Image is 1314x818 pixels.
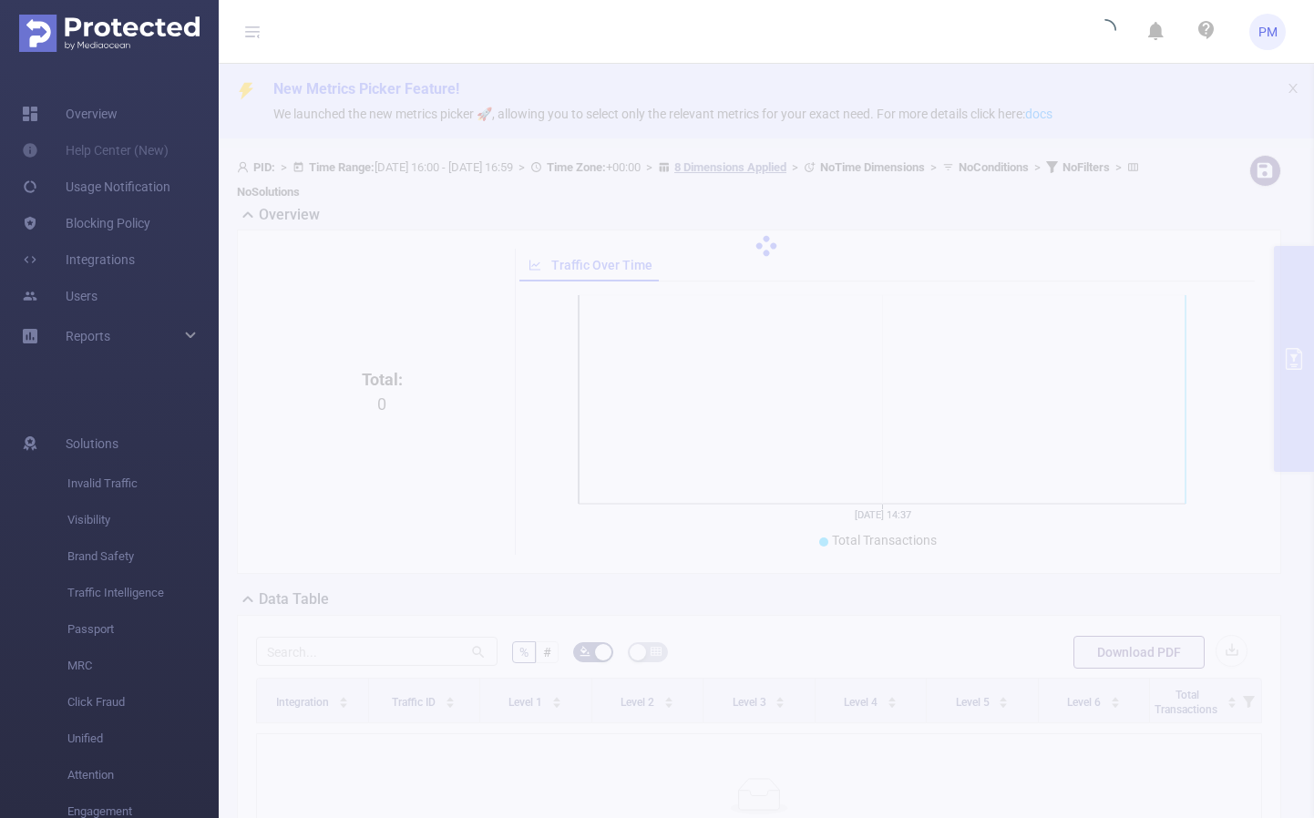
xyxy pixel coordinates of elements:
i: icon: loading [1094,19,1116,45]
a: Integrations [22,241,135,278]
a: Usage Notification [22,169,170,205]
a: Reports [66,318,110,354]
span: Unified [67,721,219,757]
img: Protected Media [19,15,200,52]
span: Visibility [67,502,219,538]
a: Users [22,278,98,314]
span: Brand Safety [67,538,219,575]
span: Passport [67,611,219,648]
span: PM [1258,14,1278,50]
a: Blocking Policy [22,205,150,241]
span: Invalid Traffic [67,465,219,502]
span: Reports [66,329,110,343]
span: Attention [67,757,219,793]
span: Traffic Intelligence [67,575,219,611]
span: MRC [67,648,219,684]
span: Click Fraud [67,684,219,721]
span: Solutions [66,425,118,462]
a: Overview [22,96,118,132]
